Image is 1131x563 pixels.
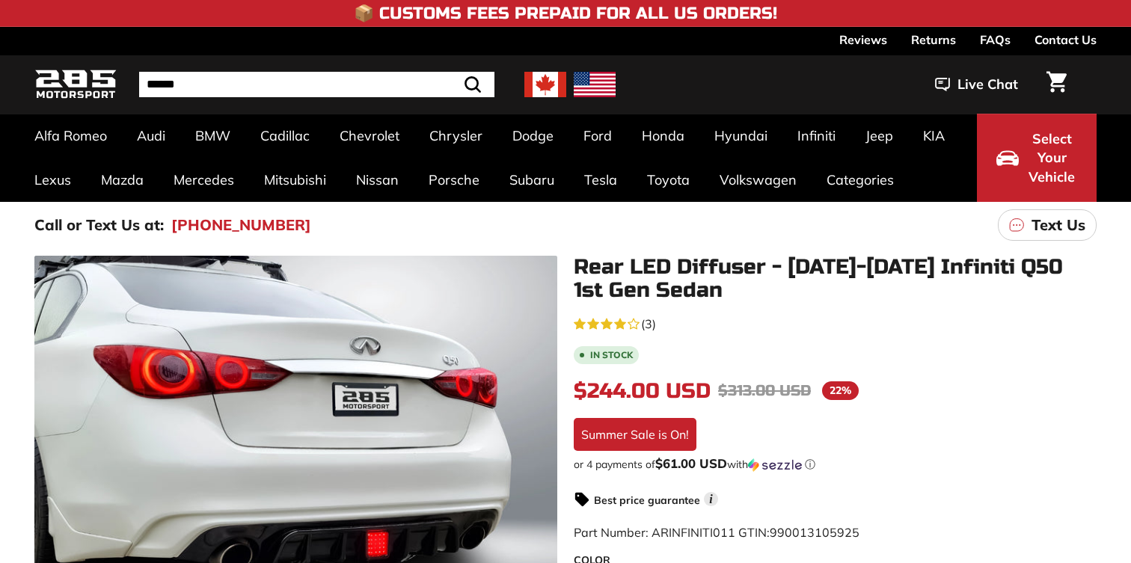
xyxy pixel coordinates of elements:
[139,72,494,97] input: Search
[494,158,569,202] a: Subaru
[655,455,727,471] span: $61.00 USD
[705,158,812,202] a: Volkswagen
[249,158,341,202] a: Mitsubishi
[171,214,311,236] a: [PHONE_NUMBER]
[180,114,245,158] a: BMW
[782,114,850,158] a: Infiniti
[908,114,960,158] a: KIA
[977,114,1097,202] button: Select Your Vehicle
[574,418,696,451] div: Summer Sale is On!
[812,158,909,202] a: Categories
[574,313,1097,333] a: 3.7 rating (3 votes)
[497,114,568,158] a: Dodge
[574,256,1097,302] h1: Rear LED Diffuser - [DATE]-[DATE] Infiniti Q50 1st Gen Sedan
[822,381,859,400] span: 22%
[850,114,908,158] a: Jeep
[641,315,656,333] span: (3)
[1035,27,1097,52] a: Contact Us
[1032,214,1085,236] p: Text Us
[632,158,705,202] a: Toyota
[325,114,414,158] a: Chevrolet
[1026,129,1077,187] span: Select Your Vehicle
[568,114,627,158] a: Ford
[957,75,1018,94] span: Live Chat
[770,525,859,540] span: 990013105925
[34,67,117,102] img: Logo_285_Motorsport_areodynamics_components
[704,492,718,506] span: i
[1037,59,1076,110] a: Cart
[414,114,497,158] a: Chrysler
[341,158,414,202] a: Nissan
[980,27,1011,52] a: FAQs
[122,114,180,158] a: Audi
[574,457,1097,472] div: or 4 payments of$61.00 USDwithSezzle Click to learn more about Sezzle
[916,66,1037,103] button: Live Chat
[354,4,777,22] h4: 📦 Customs Fees Prepaid for All US Orders!
[86,158,159,202] a: Mazda
[569,158,632,202] a: Tesla
[748,458,802,472] img: Sezzle
[574,525,859,540] span: Part Number: ARINFINITI011 GTIN:
[574,457,1097,472] div: or 4 payments of with
[34,214,164,236] p: Call or Text Us at:
[19,158,86,202] a: Lexus
[159,158,249,202] a: Mercedes
[245,114,325,158] a: Cadillac
[574,378,711,404] span: $244.00 USD
[590,351,633,360] b: In stock
[19,114,122,158] a: Alfa Romeo
[627,114,699,158] a: Honda
[911,27,956,52] a: Returns
[839,27,887,52] a: Reviews
[414,158,494,202] a: Porsche
[998,209,1097,241] a: Text Us
[594,493,700,507] strong: Best price guarantee
[699,114,782,158] a: Hyundai
[718,381,811,400] span: $313.00 USD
